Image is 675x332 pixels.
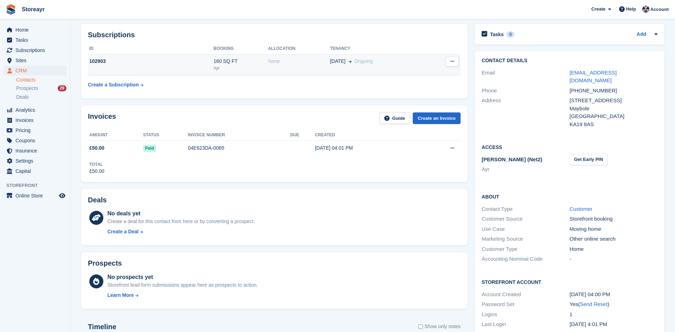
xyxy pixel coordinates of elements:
th: Created [315,130,420,141]
span: Invoices [15,115,58,125]
span: [DATE] [330,58,346,65]
a: menu [4,125,66,135]
a: Send Reset [580,301,607,307]
a: Create an Invoice [413,112,461,124]
time: 2025-08-21 15:01:39 UTC [570,321,607,327]
a: Customer [570,206,592,212]
button: Get Early PIN [570,154,607,165]
a: menu [4,105,66,115]
span: £50.00 [89,144,104,152]
a: Create a Deal [107,228,255,235]
a: Preview store [58,191,66,200]
h2: Invoices [88,112,116,124]
span: ( ) [578,301,609,307]
div: Create a deal for this contact from here or by converting a prospect. [107,218,255,225]
div: Create a Deal [107,228,139,235]
div: Moving home [570,225,657,233]
a: Storeayr [19,4,47,15]
th: Status [143,130,188,141]
th: Booking [213,43,268,54]
th: Amount [88,130,143,141]
div: £50.00 [89,168,104,175]
span: Subscriptions [15,45,58,55]
span: Pricing [15,125,58,135]
div: Customer Type [482,245,570,253]
div: Address [482,97,570,128]
span: Deals [16,94,29,100]
th: ID [88,43,213,54]
h2: Deals [88,196,107,204]
img: stora-icon-8386f47178a22dfd0bd8f6a31ec36ba5ce8667c1dd55bd0f319d3a0aa187defe.svg [6,4,16,15]
span: Sites [15,56,58,65]
a: Contacts [16,77,66,83]
th: Due [290,130,315,141]
a: [EMAIL_ADDRESS][DOMAIN_NAME] [570,70,617,84]
h2: Contact Details [482,58,657,64]
li: Ayr [482,165,570,174]
a: menu [4,25,66,35]
div: [STREET_ADDRESS] [570,97,657,105]
span: Prospects [16,85,38,92]
div: Password Set [482,300,570,308]
span: Settings [15,156,58,166]
label: Show only notes [418,323,461,330]
div: Use Case [482,225,570,233]
div: [DATE] 04:01 PM [315,144,420,152]
span: Tasks [15,35,58,45]
div: Storefront lead form submissions appear here as prospects to action. [107,281,258,289]
a: menu [4,146,66,156]
img: Byron Mcindoe [642,6,649,13]
a: menu [4,66,66,76]
span: Paid [143,145,156,152]
span: Insurance [15,146,58,156]
h2: Storefront Account [482,278,657,285]
div: Yes [570,300,657,308]
span: Capital [15,166,58,176]
a: Deals [16,93,66,101]
a: menu [4,191,66,201]
div: 0 [507,31,515,38]
span: Create [591,6,605,13]
a: menu [4,56,66,65]
a: Guide [379,112,410,124]
h2: Tasks [490,31,504,38]
a: Add [637,31,646,39]
div: Accounting Nominal Code [482,255,570,263]
span: Online Store [15,191,58,201]
div: 102903 [88,58,213,65]
div: Email [482,69,570,85]
div: Account Created [482,291,570,299]
a: Create a Subscription [88,78,143,91]
div: No deals yet [107,209,255,218]
div: Create a Subscription [88,81,139,89]
a: Prospects 29 [16,85,66,92]
div: Total [89,161,104,168]
a: menu [4,45,66,55]
span: Account [650,6,669,13]
span: Storefront [6,182,70,189]
h2: About [482,193,657,200]
span: CRM [15,66,58,76]
div: Contact Type [482,205,570,213]
div: No prospects yet [107,273,258,281]
div: 04E623DA-0065 [188,144,290,152]
th: Tenancy [330,43,427,54]
span: Help [626,6,636,13]
a: menu [4,136,66,145]
span: Analytics [15,105,58,115]
div: 1 [570,311,657,319]
div: [GEOGRAPHIC_DATA] [570,112,657,121]
span: Ongoing [354,58,373,64]
div: [DATE] 04:00 PM [570,291,657,299]
div: Maybole [570,105,657,113]
a: menu [4,156,66,166]
h2: Access [482,143,657,150]
div: 160 SQ FT [213,58,268,65]
span: Coupons [15,136,58,145]
a: Learn More [107,292,258,299]
div: Logins [482,311,570,319]
h2: Subscriptions [88,31,461,39]
div: None [268,58,330,65]
h2: Prospects [88,259,122,267]
div: Last Login [482,320,570,328]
